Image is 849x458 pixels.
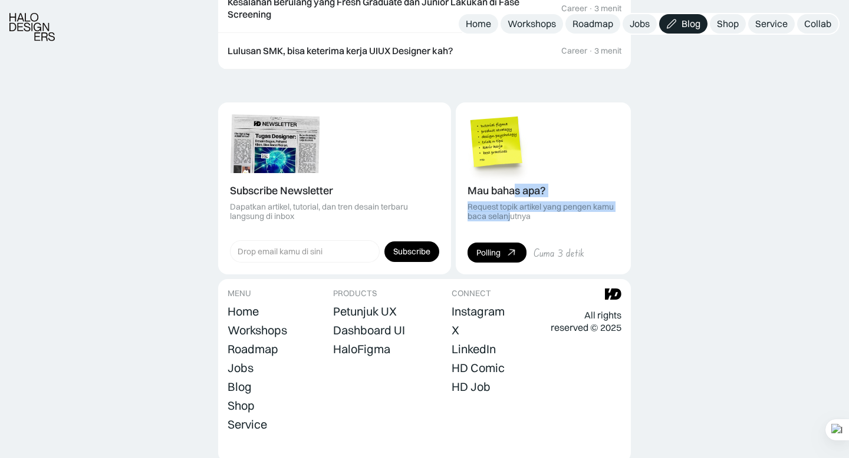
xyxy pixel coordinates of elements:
div: HD Comic [452,361,505,375]
a: Workshops [228,322,287,338]
div: 3 menit [594,4,621,14]
div: Service [228,417,267,432]
a: Dashboard UI [333,322,405,338]
a: Blog [228,379,252,395]
a: Lulusan SMK, bisa keterima kerja UIUX Designer kah?Career·3 menit [218,33,631,69]
div: Petunjuk UX [333,304,397,318]
div: Subscribe Newsletter [230,185,333,197]
div: Shop [228,399,255,413]
a: Service [748,14,795,34]
div: CONNECT [452,288,491,298]
div: HaloFigma [333,342,390,356]
a: Roadmap [228,341,278,357]
div: Instagram [452,304,505,318]
a: Petunjuk UX [333,303,397,320]
a: Collab [797,14,838,34]
a: Workshops [501,14,563,34]
a: Home [228,303,259,320]
div: Cuma 3 detik [534,247,584,259]
div: Shop [717,18,739,30]
div: All rights reserved © 2025 [551,309,621,334]
input: Drop email kamu di sini [230,240,380,263]
div: Workshops [508,18,556,30]
a: Jobs [228,360,254,376]
div: · [588,46,593,56]
div: Jobs [630,18,650,30]
div: Dashboard UI [333,323,405,337]
a: Jobs [623,14,657,34]
a: HD Comic [452,360,505,376]
div: HD Job [452,380,491,394]
div: Workshops [228,323,287,337]
div: Blog [228,380,252,394]
a: X [452,322,459,338]
a: HaloFigma [333,341,390,357]
form: Form Subscription [230,240,439,263]
div: X [452,323,459,337]
a: Instagram [452,303,505,320]
div: Home [228,304,259,318]
a: Blog [659,14,707,34]
a: Home [459,14,498,34]
a: Roadmap [565,14,620,34]
div: Home [466,18,491,30]
div: Roadmap [572,18,613,30]
div: Career [561,4,587,14]
div: 3 menit [594,46,621,56]
a: HD Job [452,379,491,395]
div: Lulusan SMK, bisa keterima kerja UIUX Designer kah? [228,45,453,57]
div: LinkedIn [452,342,496,356]
div: Jobs [228,361,254,375]
div: · [588,4,593,14]
a: Polling [468,243,526,263]
input: Subscribe [384,241,439,262]
a: LinkedIn [452,341,496,357]
div: Collab [804,18,831,30]
div: Service [755,18,788,30]
div: Blog [682,18,700,30]
div: Request topik artikel yang pengen kamu baca selanjutnya [468,202,619,222]
div: MENU [228,288,251,298]
div: Dapatkan artikel, tutorial, dan tren desain terbaru langsung di inbox [230,202,439,222]
div: Roadmap [228,342,278,356]
a: Shop [228,397,255,414]
a: Shop [710,14,746,34]
div: Mau bahas apa? [468,185,546,197]
div: Career [561,46,587,56]
div: Polling [476,248,501,258]
a: Service [228,416,267,433]
div: PRODUCTS [333,288,377,298]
